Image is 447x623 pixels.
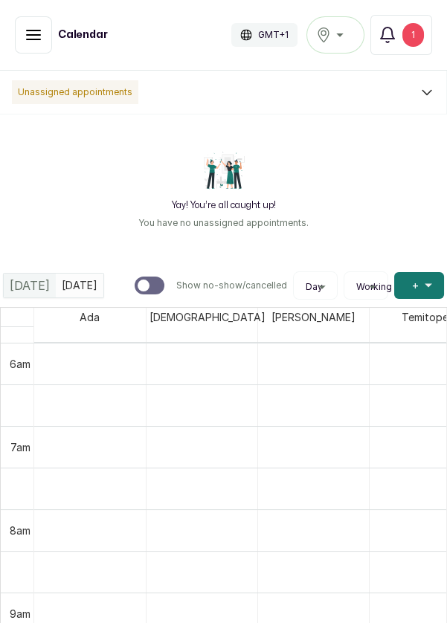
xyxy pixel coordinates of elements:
span: Ada [77,308,103,326]
div: [DATE] [4,274,56,297]
button: 1 [370,15,432,55]
button: + [394,272,444,299]
h1: Calendar [58,28,108,42]
span: [DATE] [10,277,50,294]
div: 7am [7,439,33,455]
p: Show no-show/cancelled [176,280,287,291]
div: 1 [402,23,424,47]
span: Working [356,281,392,293]
p: GMT+1 [258,29,289,41]
button: Day [300,281,331,293]
button: Working [350,281,382,293]
div: 8am [7,523,33,538]
span: Day [306,281,323,293]
span: + [412,278,419,293]
div: 6am [7,356,33,372]
span: [PERSON_NAME] [268,308,358,326]
span: [DEMOGRAPHIC_DATA] [147,308,268,326]
p: Unassigned appointments [12,80,138,104]
h2: Yay! You’re all caught up! [172,199,276,211]
p: You have no unassigned appointments. [138,217,309,229]
div: 9am [7,606,33,622]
